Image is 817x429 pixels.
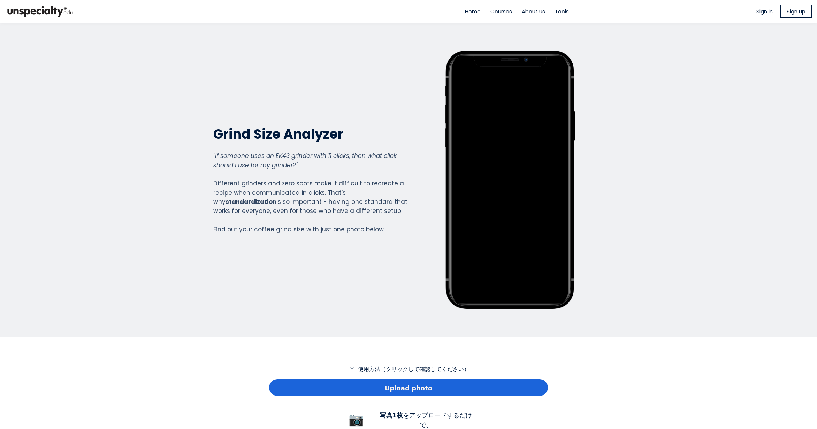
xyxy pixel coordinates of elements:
span: Upload photo [385,383,432,393]
span: 📷 [349,413,364,427]
div: Different grinders and zero spots make it difficult to recreate a recipe when communicated in cli... [213,151,408,234]
em: "If someone uses an EK43 grinder with 11 clicks, then what click should I use for my grinder?" [213,152,397,169]
b: 写真1枚 [380,412,403,419]
a: About us [522,7,545,15]
a: Courses [490,7,512,15]
a: Sign in [756,7,773,15]
span: Sign up [787,7,805,15]
p: 使用方法（クリックして確認してください） [269,365,548,374]
a: Sign up [780,5,812,18]
h2: Grind Size Analyzer [213,125,408,143]
mat-icon: expand_more [348,365,356,371]
strong: standardization [226,198,276,206]
a: Home [465,7,481,15]
img: bc390a18feecddb333977e298b3a00a1.png [5,3,75,20]
a: Tools [555,7,569,15]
